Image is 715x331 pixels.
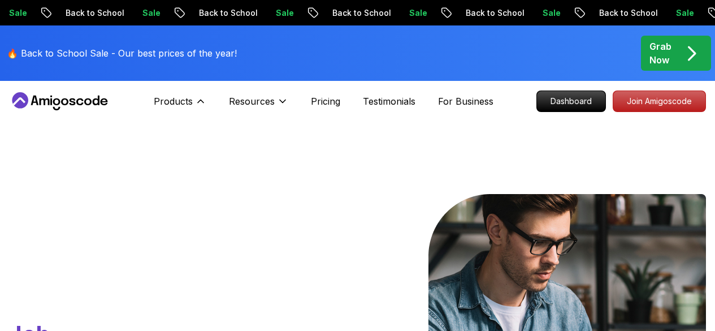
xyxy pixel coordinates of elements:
[363,94,415,108] a: Testimonials
[649,40,671,67] p: Grab Now
[323,7,400,19] p: Back to School
[534,7,570,19] p: Sale
[57,7,133,19] p: Back to School
[154,94,193,108] p: Products
[438,94,493,108] a: For Business
[7,46,237,60] p: 🔥 Back to School Sale - Our best prices of the year!
[457,7,534,19] p: Back to School
[613,91,706,112] a: Join Amigoscode
[667,7,703,19] p: Sale
[536,91,606,112] a: Dashboard
[537,91,605,111] p: Dashboard
[154,94,206,117] button: Products
[613,91,705,111] p: Join Amigoscode
[229,94,288,117] button: Resources
[267,7,303,19] p: Sale
[190,7,267,19] p: Back to School
[133,7,170,19] p: Sale
[229,94,275,108] p: Resources
[590,7,667,19] p: Back to School
[311,94,340,108] a: Pricing
[400,7,436,19] p: Sale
